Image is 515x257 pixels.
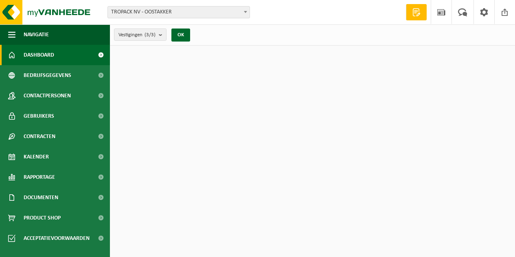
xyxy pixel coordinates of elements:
[24,167,55,187] span: Rapportage
[24,45,54,65] span: Dashboard
[118,29,156,41] span: Vestigingen
[24,65,71,86] span: Bedrijfsgegevens
[171,29,190,42] button: OK
[24,126,55,147] span: Contracten
[107,6,250,18] span: TROPACK NV - OOSTAKKER
[24,208,61,228] span: Product Shop
[24,147,49,167] span: Kalender
[145,32,156,37] count: (3/3)
[24,86,71,106] span: Contactpersonen
[24,106,54,126] span: Gebruikers
[24,24,49,45] span: Navigatie
[24,228,90,248] span: Acceptatievoorwaarden
[24,187,58,208] span: Documenten
[108,7,250,18] span: TROPACK NV - OOSTAKKER
[114,29,167,41] button: Vestigingen(3/3)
